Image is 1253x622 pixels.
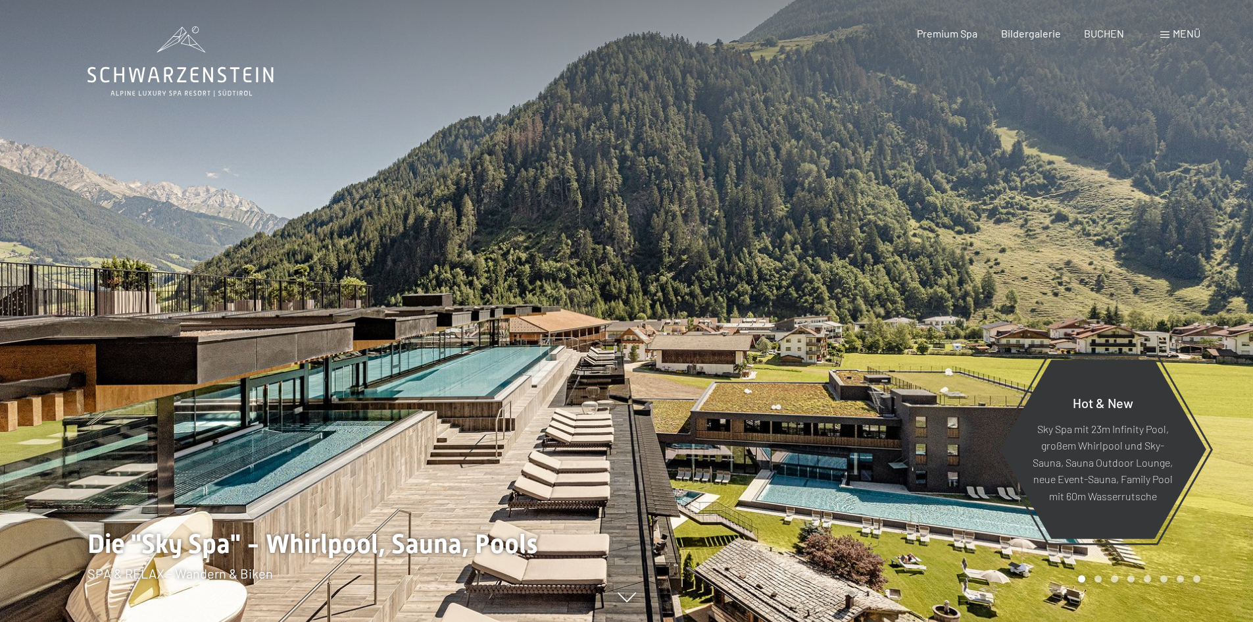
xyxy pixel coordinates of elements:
a: Hot & New Sky Spa mit 23m Infinity Pool, großem Whirlpool und Sky-Sauna, Sauna Outdoor Lounge, ne... [998,359,1207,540]
div: Carousel Pagination [1073,575,1200,583]
div: Carousel Page 7 [1177,575,1184,583]
div: Carousel Page 5 [1144,575,1151,583]
div: Carousel Page 6 [1160,575,1167,583]
a: BUCHEN [1084,27,1124,39]
div: Carousel Page 8 [1193,575,1200,583]
div: Carousel Page 3 [1111,575,1118,583]
a: Premium Spa [917,27,977,39]
div: Carousel Page 4 [1127,575,1135,583]
a: Bildergalerie [1001,27,1061,39]
span: Menü [1173,27,1200,39]
p: Sky Spa mit 23m Infinity Pool, großem Whirlpool und Sky-Sauna, Sauna Outdoor Lounge, neue Event-S... [1031,420,1174,504]
span: Hot & New [1073,394,1133,410]
div: Carousel Page 2 [1094,575,1102,583]
div: Carousel Page 1 (Current Slide) [1078,575,1085,583]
